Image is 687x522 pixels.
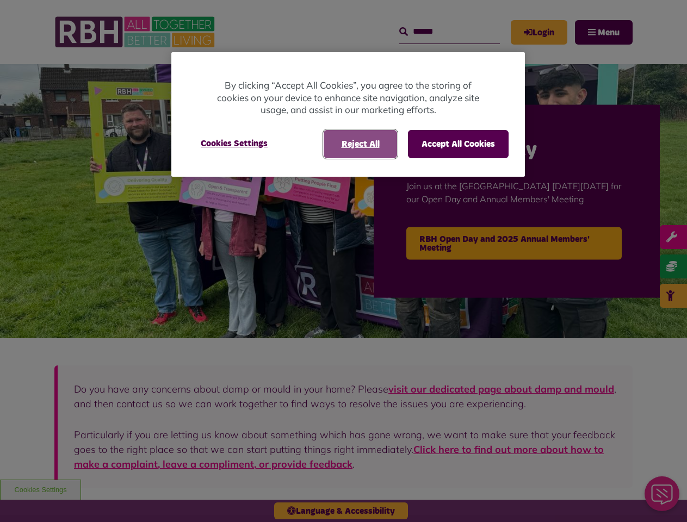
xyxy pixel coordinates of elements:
[408,130,509,158] button: Accept All Cookies
[171,52,525,177] div: Privacy
[171,52,525,177] div: Cookie banner
[324,130,397,158] button: Reject All
[215,79,481,116] p: By clicking “Accept All Cookies”, you agree to the storing of cookies on your device to enhance s...
[7,3,41,38] div: Close Web Assistant
[188,130,281,157] button: Cookies Settings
